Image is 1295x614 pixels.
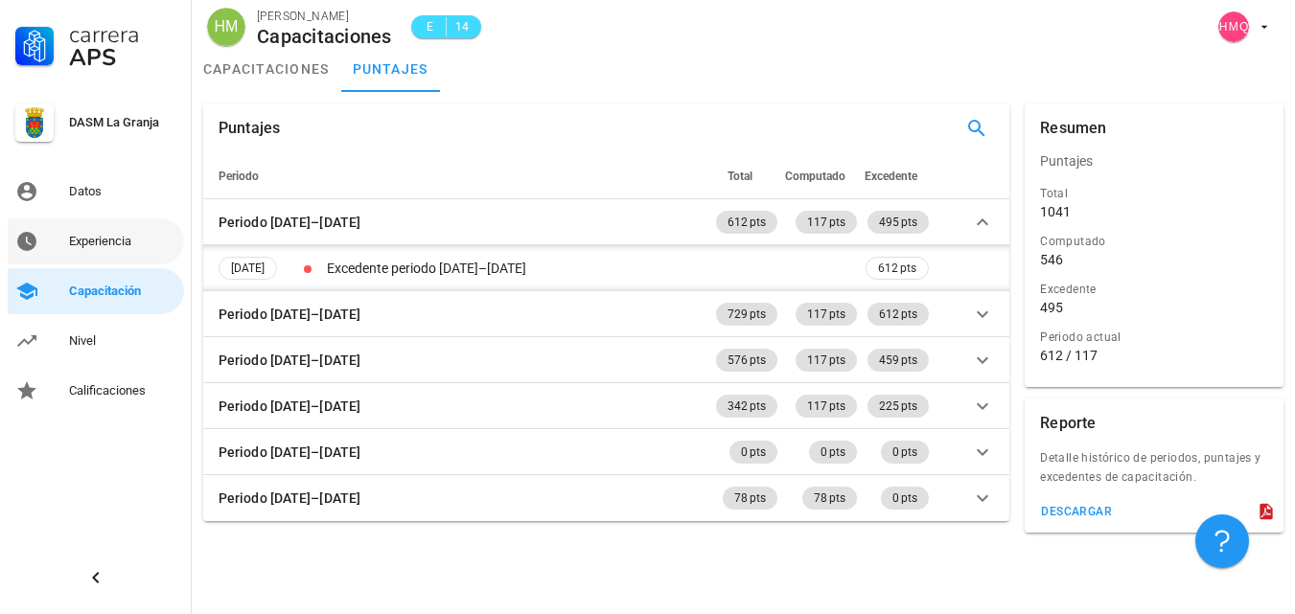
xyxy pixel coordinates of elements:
[1040,184,1268,203] div: Total
[892,487,917,510] span: 0 pts
[454,17,470,36] span: 14
[1206,10,1280,44] button: avatar
[728,170,752,183] span: Total
[785,170,845,183] span: Computado
[1040,328,1268,347] div: Periodo actual
[323,245,862,291] td: Excedente periodo [DATE]–[DATE]
[728,211,766,234] span: 612 pts
[69,115,176,130] div: DASM La Granja
[1040,232,1268,251] div: Computado
[231,258,265,279] span: [DATE]
[219,396,360,417] div: Periodo [DATE]–[DATE]
[879,349,917,372] span: 459 pts
[207,8,245,46] div: avatar
[734,487,766,510] span: 78 pts
[215,8,239,46] span: HM
[8,368,184,414] a: Calificaciones
[1040,280,1268,299] div: Excedente
[879,303,917,326] span: 612 pts
[892,441,917,464] span: 0 pts
[807,211,845,234] span: 117 pts
[1025,138,1283,184] div: Puntajes
[1040,299,1063,316] div: 495
[341,46,440,92] a: puntajes
[1040,251,1063,268] div: 546
[69,184,176,199] div: Datos
[69,383,176,398] div: Calificaciones
[1218,11,1249,42] div: avatar
[807,303,845,326] span: 117 pts
[1040,398,1096,448] div: Reporte
[8,318,184,364] a: Nivel
[865,170,917,183] span: Excedente
[728,349,766,372] span: 576 pts
[69,23,176,46] div: Carrera
[8,169,184,215] a: Datos
[69,234,176,249] div: Experiencia
[814,487,845,510] span: 78 pts
[728,395,766,418] span: 342 pts
[69,333,176,349] div: Nivel
[8,218,184,264] a: Experiencia
[257,7,392,26] div: [PERSON_NAME]
[1040,505,1112,518] div: descargar
[219,170,259,183] span: Periodo
[423,17,438,36] span: E
[781,153,861,199] th: Computado
[219,212,360,233] div: Periodo [DATE]–[DATE]
[807,349,845,372] span: 117 pts
[8,268,184,314] a: Capacitación
[203,153,712,199] th: Periodo
[257,26,392,47] div: Capacitaciones
[821,441,845,464] span: 0 pts
[219,103,280,153] div: Puntajes
[741,441,766,464] span: 0 pts
[219,442,360,463] div: Periodo [DATE]–[DATE]
[1040,203,1071,220] div: 1041
[1025,448,1283,498] div: Detalle histórico de periodos, puntajes y excedentes de capacitación.
[1040,347,1268,364] div: 612 / 117
[879,211,917,234] span: 495 pts
[192,46,341,92] a: capacitaciones
[728,303,766,326] span: 729 pts
[1040,103,1106,153] div: Resumen
[712,153,781,199] th: Total
[1032,498,1120,525] button: descargar
[219,350,360,371] div: Periodo [DATE]–[DATE]
[219,488,360,509] div: Periodo [DATE]–[DATE]
[807,395,845,418] span: 117 pts
[69,284,176,299] div: Capacitación
[878,258,916,279] span: 612 pts
[1218,11,1250,42] span: HMQ
[219,304,360,325] div: Periodo [DATE]–[DATE]
[879,395,917,418] span: 225 pts
[69,46,176,69] div: APS
[861,153,933,199] th: Excedente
